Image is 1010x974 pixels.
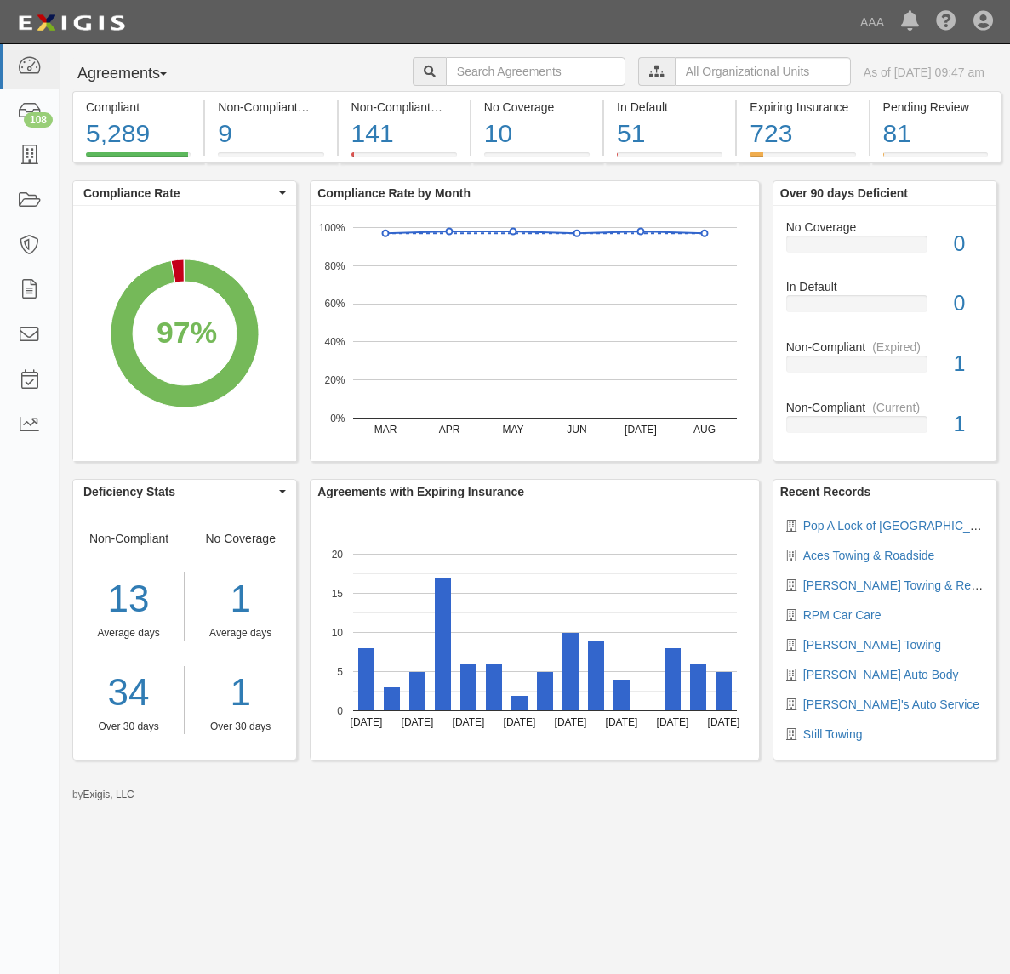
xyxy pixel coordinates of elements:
text: 0% [330,412,345,424]
div: 9 [218,116,323,152]
div: Non-Compliant [773,339,996,356]
div: Average days [197,626,283,641]
div: Average days [73,626,184,641]
svg: A chart. [311,206,758,461]
text: MAY [503,424,524,436]
text: 5 [338,665,344,677]
text: [DATE] [453,716,485,728]
a: [PERSON_NAME] Towing [803,638,941,652]
text: [DATE] [402,716,434,728]
div: 13 [73,572,184,626]
div: 97% [157,310,217,354]
text: [DATE] [555,716,587,728]
text: AUG [693,424,716,436]
svg: A chart. [73,206,296,461]
i: Help Center - Complianz [936,12,956,32]
div: Compliant [86,99,191,116]
text: [DATE] [708,716,740,728]
div: 1 [197,572,283,626]
div: 1 [940,409,996,440]
button: Compliance Rate [73,181,296,205]
a: Compliant5,289 [72,152,203,166]
a: Still Towing [803,727,863,741]
text: 15 [332,587,344,599]
a: Aces Towing & Roadside [803,549,935,562]
div: 108 [24,112,53,128]
a: Non-Compliant(Expired)1 [786,339,984,399]
div: Non-Compliant (Current) [218,99,323,116]
div: In Default [773,278,996,295]
text: [DATE] [606,716,638,728]
div: Non-Compliant [73,530,185,734]
text: 80% [325,259,345,271]
svg: A chart. [311,504,758,760]
button: Agreements [72,57,200,91]
text: 20 [332,548,344,560]
text: 40% [325,336,345,348]
b: Recent Records [780,485,871,498]
div: (Expired) [872,339,921,356]
div: Over 30 days [73,720,184,734]
span: Compliance Rate [83,185,275,202]
a: In Default0 [786,278,984,339]
div: Over 30 days [197,720,283,734]
a: 34 [73,666,184,720]
div: As of [DATE] 09:47 am [864,64,984,81]
text: [DATE] [625,424,657,436]
div: 81 [883,116,988,152]
div: 1 [940,349,996,379]
div: 10 [484,116,590,152]
div: Non-Compliant [773,399,996,416]
span: Deficiency Stats [83,483,275,500]
a: Non-Compliant(Current)1 [786,399,984,447]
a: Exigis, LLC [83,789,134,800]
div: Expiring Insurance [750,99,855,116]
a: 1 [197,666,283,720]
text: 0 [338,704,344,716]
input: Search Agreements [446,57,625,86]
a: Expiring Insurance723 [737,152,868,166]
div: 0 [940,288,996,319]
a: [PERSON_NAME]'s Auto Service [803,698,979,711]
text: [DATE] [657,716,689,728]
text: MAR [374,424,397,436]
div: No Coverage [484,99,590,116]
div: 5,289 [86,116,191,152]
div: 51 [617,116,722,152]
a: In Default51 [604,152,735,166]
text: [DATE] [351,716,383,728]
div: Pending Review [883,99,988,116]
a: Pending Review81 [870,152,1001,166]
b: Over 90 days Deficient [780,186,908,200]
a: No Coverage0 [786,219,984,279]
text: JUN [568,424,587,436]
text: 100% [319,221,345,233]
b: Compliance Rate by Month [317,186,471,200]
a: [PERSON_NAME] Auto Body [803,668,959,681]
a: AAA [852,5,893,39]
div: No Coverage [185,530,296,734]
div: Non-Compliant (Expired) [351,99,457,116]
button: Deficiency Stats [73,480,296,504]
div: 723 [750,116,855,152]
img: logo-5460c22ac91f19d4615b14bd174203de0afe785f0fc80cf4dbbc73dc1793850b.png [13,8,130,38]
text: [DATE] [504,716,536,728]
a: Non-Compliant(Expired)141 [339,152,470,166]
small: by [72,788,134,802]
text: 20% [325,374,345,386]
div: 141 [351,116,457,152]
div: No Coverage [773,219,996,236]
b: Agreements with Expiring Insurance [317,485,524,498]
div: (Current) [872,399,920,416]
a: RPM Car Care [803,608,882,622]
div: 0 [940,229,996,259]
text: 10 [332,626,344,638]
a: No Coverage10 [471,152,602,166]
input: All Organizational Units [675,57,851,86]
a: Non-Compliant(Current)9 [205,152,336,166]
